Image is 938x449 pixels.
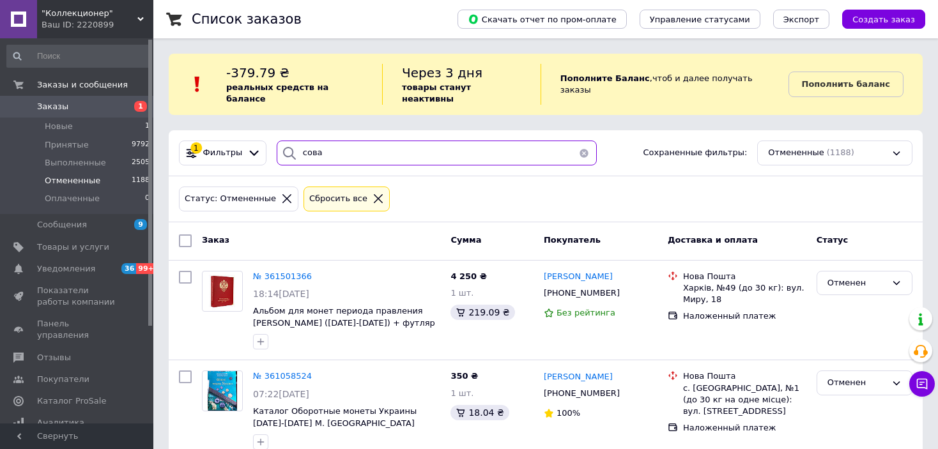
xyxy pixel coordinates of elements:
[450,388,473,398] span: 1 шт.
[450,288,473,298] span: 1 шт.
[45,193,100,204] span: Оплаченные
[450,271,486,281] span: 4 250 ₴
[802,79,890,89] b: Пополнить баланс
[37,79,128,91] span: Заказы и сообщения
[827,277,886,290] div: Отменен
[42,19,153,31] div: Ваш ID: 2220899
[188,75,207,94] img: :exclamation:
[668,235,758,245] span: Доставка и оплата
[277,141,597,165] input: Поиск по номеру заказа, ФИО покупателя, номеру телефона, Email, номеру накладной
[6,45,151,68] input: Поиск
[42,8,137,19] span: "Коллекционер"
[541,64,788,105] div: , чтоб и далее получать заказы
[640,10,760,29] button: Управление статусами
[783,15,819,24] span: Экспорт
[909,371,935,397] button: Чат с покупателем
[788,72,903,97] a: Пополнить баланс
[768,147,824,159] span: Отмененные
[307,192,370,206] div: Сбросить все
[683,271,806,282] div: Нова Пошта
[192,11,302,27] h1: Список заказов
[208,371,237,411] img: Фото товару
[544,388,620,398] span: [PHONE_NUMBER]
[134,101,147,112] span: 1
[402,82,471,103] b: товары станут неактивны
[145,193,150,204] span: 0
[37,374,89,385] span: Покупатели
[544,235,601,245] span: Покупатель
[450,235,481,245] span: Сумма
[402,65,482,80] span: Через 3 дня
[544,288,620,298] span: [PHONE_NUMBER]
[450,371,478,381] span: 350 ₴
[226,82,328,103] b: реальных средств на балансе
[134,219,147,230] span: 9
[202,271,243,312] a: Фото товару
[544,271,613,283] a: [PERSON_NAME]
[45,121,73,132] span: Новые
[45,175,100,186] span: Отмененные
[202,370,243,411] a: Фото товару
[37,219,87,231] span: Сообщения
[209,271,236,311] img: Фото товару
[842,10,925,29] button: Создать заказ
[202,235,229,245] span: Заказ
[253,271,312,281] a: № 361501366
[182,192,279,206] div: Статус: Отмененные
[253,389,309,399] span: 07:22[DATE]
[37,263,95,275] span: Уведомления
[132,139,150,151] span: 9792
[544,372,613,381] span: [PERSON_NAME]
[557,408,580,418] span: 100%
[852,15,915,24] span: Создать заказ
[468,13,617,25] span: Скачать отчет по пром-оплате
[253,306,435,328] a: Альбом для монет периода правления [PERSON_NAME] ([DATE]-[DATE]) + футляр
[827,376,886,390] div: Отменен
[37,395,106,407] span: Каталог ProSale
[560,73,650,83] b: Пополните Баланс
[132,157,150,169] span: 2505
[37,318,118,341] span: Панель управления
[571,141,597,165] button: Очистить
[136,263,157,274] span: 99+
[817,235,849,245] span: Статус
[683,370,806,382] div: Нова Пошта
[226,65,289,80] span: -379.79 ₴
[544,271,613,281] span: [PERSON_NAME]
[190,142,202,154] div: 1
[37,285,118,308] span: Показатели работы компании
[253,289,309,299] span: 18:14[DATE]
[643,147,748,159] span: Сохраненные фильтры:
[45,157,106,169] span: Выполненные
[450,405,509,420] div: 18.04 ₴
[827,148,854,157] span: (1188)
[37,101,68,112] span: Заказы
[37,241,109,253] span: Товары и услуги
[450,305,514,320] div: 219.09 ₴
[132,175,150,186] span: 1188
[773,10,829,29] button: Экспорт
[829,14,925,24] a: Создать заказ
[650,15,750,24] span: Управление статусами
[683,282,806,305] div: Харків, №49 (до 30 кг): вул. Миру, 18
[544,371,613,383] a: [PERSON_NAME]
[683,310,806,322] div: Наложенный платеж
[253,371,312,381] a: № 361058524
[37,352,71,363] span: Отзывы
[121,263,136,274] span: 36
[683,422,806,434] div: Наложенный платеж
[45,139,89,151] span: Принятые
[457,10,627,29] button: Скачать отчет по пром-оплате
[557,308,615,317] span: Без рейтинга
[145,121,150,132] span: 1
[203,147,243,159] span: Фильтры
[683,383,806,418] div: с. [GEOGRAPHIC_DATA], №1 (до 30 кг на одне місце): вул. [STREET_ADDRESS]
[37,417,84,429] span: Аналитика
